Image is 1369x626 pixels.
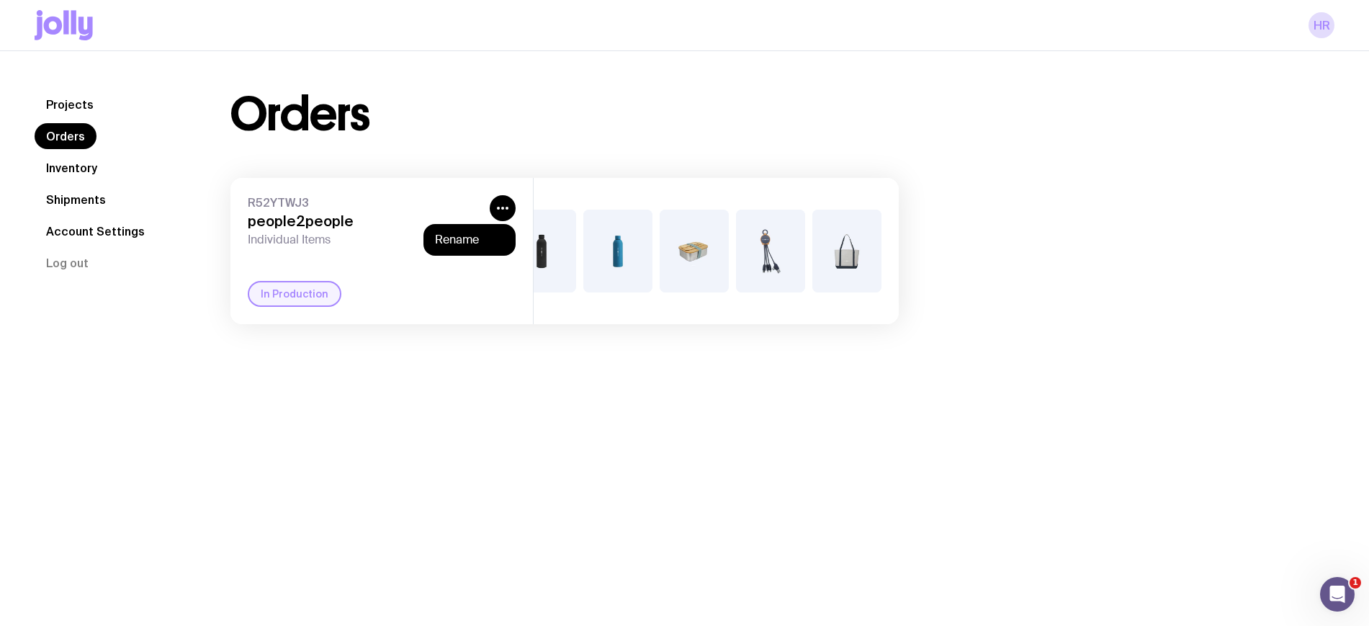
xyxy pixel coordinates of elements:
a: Inventory [35,155,109,181]
iframe: Intercom live chat [1320,577,1355,612]
a: Projects [35,91,105,117]
span: R52YTWJ3 [248,195,484,210]
a: Orders [35,123,96,149]
a: HR [1309,12,1334,38]
button: Log out [35,250,100,276]
a: Account Settings [35,218,156,244]
a: Shipments [35,187,117,213]
h1: Orders [230,91,369,138]
h3: people2people [248,213,484,230]
div: In Production [248,281,341,307]
button: Rename [435,233,504,247]
span: 1 [1350,577,1361,589]
span: Individual Items [248,233,484,247]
